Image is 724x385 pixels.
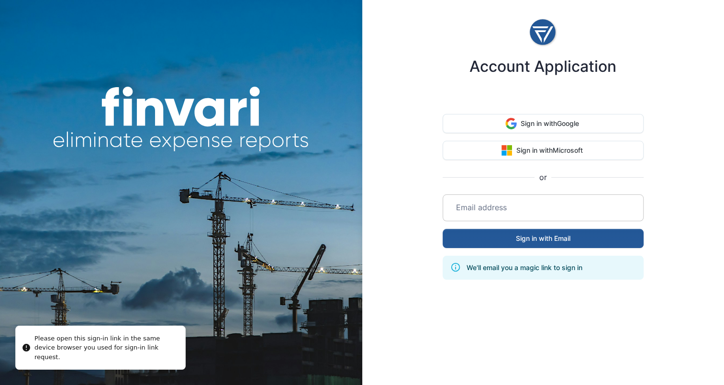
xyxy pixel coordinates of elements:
h4: Account Application [469,57,616,76]
button: Sign in with Email [443,229,644,248]
div: Please open this sign-in link in the same device browser you used for sign-in link request. [34,334,178,362]
img: finvari headline [53,87,309,152]
span: or [535,171,551,183]
img: logo [529,15,557,50]
button: Sign in withGoogle [443,114,644,133]
button: Sign in withMicrosoft [443,141,644,160]
div: We'll email you a magic link to sign in [467,259,582,277]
